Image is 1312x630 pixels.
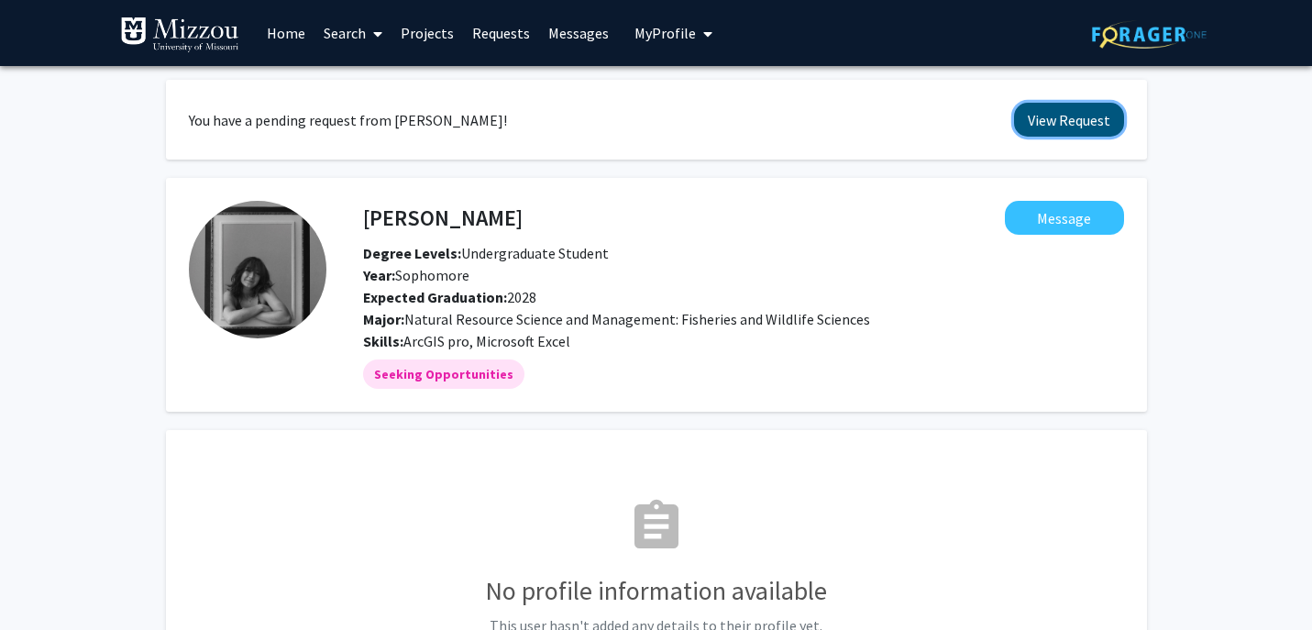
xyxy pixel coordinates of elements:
mat-chip: Seeking Opportunities [363,359,524,389]
h3: No profile information available [189,576,1124,607]
div: You have a pending request from [PERSON_NAME]! [189,109,507,131]
span: Sophomore [363,266,469,284]
a: Requests [463,1,539,65]
iframe: Chat [14,547,78,616]
span: My Profile [634,24,696,42]
b: Degree Levels: [363,244,461,262]
span: Undergraduate Student [363,244,609,262]
a: Projects [391,1,463,65]
h4: [PERSON_NAME] [363,201,523,235]
a: Messages [539,1,618,65]
img: ForagerOne Logo [1092,20,1207,49]
b: Expected Graduation: [363,288,507,306]
b: Year: [363,266,395,284]
b: Skills: [363,332,403,350]
a: Search [314,1,391,65]
span: 2028 [363,288,536,306]
b: Major: [363,310,404,328]
button: Message Anna DeGuire [1005,201,1124,235]
span: ArcGIS pro, Microsoft Excel [403,332,570,350]
mat-icon: assignment [627,497,686,556]
button: View Request [1014,103,1124,137]
img: Profile Picture [189,201,326,338]
a: Home [258,1,314,65]
img: University of Missouri Logo [120,17,239,53]
span: Natural Resource Science and Management: Fisheries and Wildlife Sciences [404,310,870,328]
